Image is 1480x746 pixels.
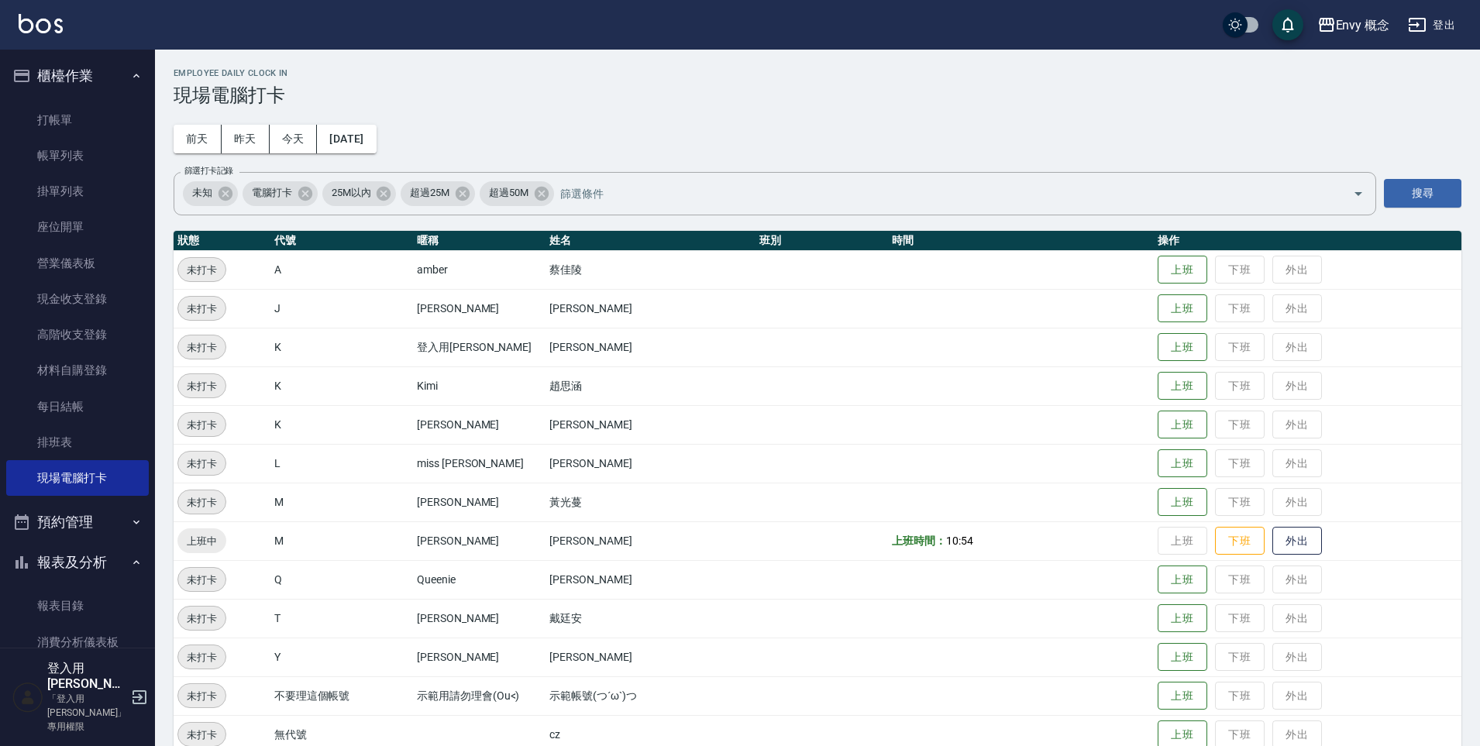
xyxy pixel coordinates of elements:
h3: 現場電腦打卡 [174,84,1461,106]
td: [PERSON_NAME] [413,599,546,638]
span: 未知 [183,185,222,201]
td: [PERSON_NAME] [546,405,755,444]
span: 上班中 [177,533,226,549]
td: Q [270,560,413,599]
div: 超過25M [401,181,475,206]
span: 電腦打卡 [243,185,301,201]
button: 上班 [1158,643,1207,672]
td: K [270,328,413,366]
td: [PERSON_NAME] [413,483,546,521]
td: 戴廷安 [546,599,755,638]
span: 超過50M [480,185,538,201]
span: 未打卡 [178,494,225,511]
button: 今天 [270,125,318,153]
button: 下班 [1215,527,1265,555]
td: [PERSON_NAME] [546,560,755,599]
a: 排班表 [6,425,149,460]
button: 上班 [1158,333,1207,362]
a: 報表目錄 [6,588,149,624]
button: 報表及分析 [6,542,149,583]
span: 10:54 [946,535,973,547]
td: 登入用[PERSON_NAME] [413,328,546,366]
h5: 登入用[PERSON_NAME] [47,661,126,692]
td: amber [413,250,546,289]
td: 不要理這個帳號 [270,676,413,715]
label: 篩選打卡記錄 [184,165,233,177]
td: Y [270,638,413,676]
button: 搜尋 [1384,179,1461,208]
div: 未知 [183,181,238,206]
span: 未打卡 [178,339,225,356]
span: 25M以內 [322,185,380,201]
td: 蔡佳陵 [546,250,755,289]
input: 篩選條件 [556,180,1326,207]
th: 班別 [755,231,888,251]
td: 示範帳號(つ´ω`)つ [546,676,755,715]
button: 登出 [1402,11,1461,40]
span: 未打卡 [178,649,225,665]
button: 預約管理 [6,502,149,542]
td: M [270,483,413,521]
span: 超過25M [401,185,459,201]
button: 外出 [1272,527,1322,555]
td: 示範用請勿理會(Ou<) [413,676,546,715]
a: 帳單列表 [6,138,149,174]
td: L [270,444,413,483]
span: 未打卡 [178,456,225,472]
button: 上班 [1158,682,1207,710]
td: Queenie [413,560,546,599]
img: Logo [19,14,63,33]
td: miss [PERSON_NAME] [413,444,546,483]
a: 營業儀表板 [6,246,149,281]
span: 未打卡 [178,301,225,317]
td: [PERSON_NAME] [546,444,755,483]
button: 上班 [1158,566,1207,594]
td: 趙思涵 [546,366,755,405]
b: 上班時間： [892,535,946,547]
div: 25M以內 [322,181,397,206]
button: 上班 [1158,488,1207,517]
p: 「登入用[PERSON_NAME]」專用權限 [47,692,126,734]
td: A [270,250,413,289]
td: [PERSON_NAME] [413,289,546,328]
button: 上班 [1158,294,1207,323]
span: 未打卡 [178,610,225,627]
button: 昨天 [222,125,270,153]
span: 未打卡 [178,262,225,278]
td: M [270,521,413,560]
a: 掛單列表 [6,174,149,209]
td: J [270,289,413,328]
td: [PERSON_NAME] [546,289,755,328]
th: 姓名 [546,231,755,251]
th: 操作 [1154,231,1461,251]
a: 高階收支登錄 [6,317,149,352]
a: 打帳單 [6,102,149,138]
th: 狀態 [174,231,270,251]
td: K [270,366,413,405]
button: save [1272,9,1303,40]
button: Open [1346,181,1371,206]
th: 時間 [888,231,1153,251]
img: Person [12,682,43,713]
div: 電腦打卡 [243,181,318,206]
span: 未打卡 [178,378,225,394]
th: 暱稱 [413,231,546,251]
td: K [270,405,413,444]
td: Kimi [413,366,546,405]
a: 消費分析儀表板 [6,624,149,660]
td: [PERSON_NAME] [413,521,546,560]
span: 未打卡 [178,417,225,433]
a: 現金收支登錄 [6,281,149,317]
button: 櫃檯作業 [6,56,149,96]
button: Envy 概念 [1311,9,1396,41]
td: [PERSON_NAME] [546,638,755,676]
div: 超過50M [480,181,554,206]
span: 未打卡 [178,727,225,743]
th: 代號 [270,231,413,251]
td: 黃光蔓 [546,483,755,521]
button: 上班 [1158,372,1207,401]
td: [PERSON_NAME] [546,328,755,366]
button: [DATE] [317,125,376,153]
button: 上班 [1158,411,1207,439]
button: 前天 [174,125,222,153]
